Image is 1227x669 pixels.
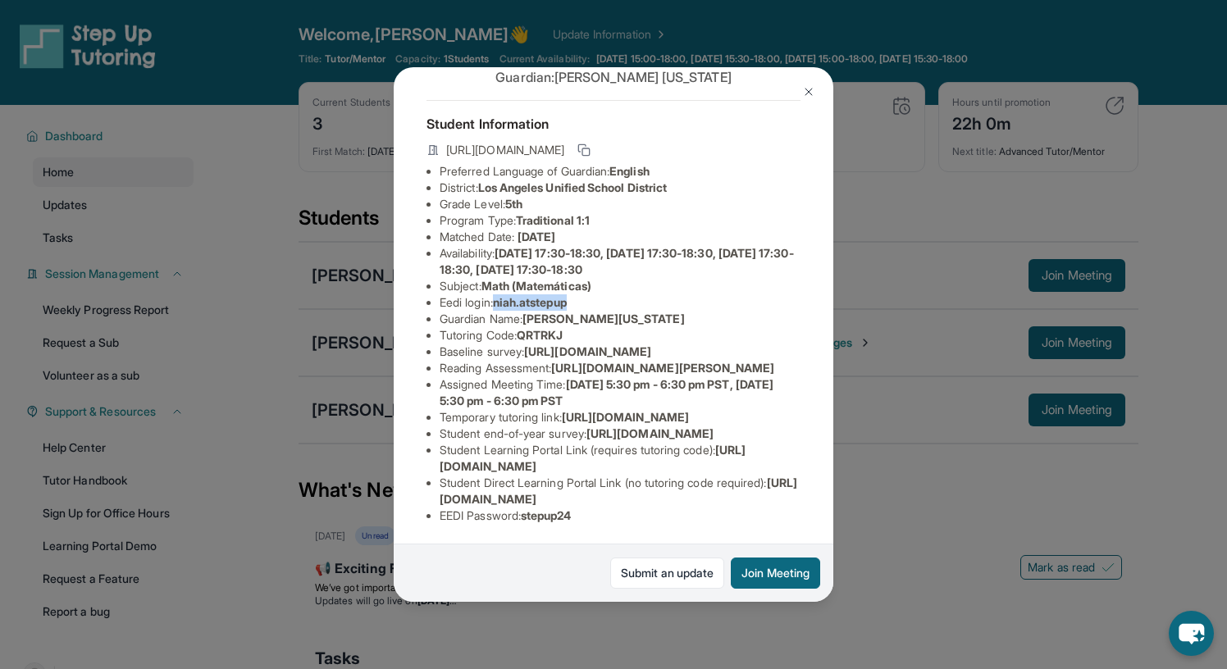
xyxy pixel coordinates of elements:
li: Grade Level: [440,196,801,212]
span: [URL][DOMAIN_NAME] [562,410,689,424]
button: chat-button [1169,611,1214,656]
button: Copy link [574,140,594,160]
li: Matched Date: [440,229,801,245]
li: Student Direct Learning Portal Link (no tutoring code required) : [440,475,801,507]
li: Student Learning Portal Link (requires tutoring code) : [440,442,801,475]
span: English [609,164,650,178]
li: Preferred Language of Guardian: [440,163,801,180]
li: Guardian Name : [440,311,801,327]
button: Join Meeting [731,557,820,589]
span: [URL][DOMAIN_NAME] [446,142,564,158]
li: District: [440,180,801,196]
li: Availability: [440,245,801,278]
span: QRTRKJ [517,328,563,342]
h4: Student Information [426,114,801,134]
span: stepup24 [521,508,572,522]
li: Program Type: [440,212,801,229]
li: Eedi login : [440,294,801,311]
span: Traditional 1:1 [516,213,590,227]
li: Tutoring Code : [440,327,801,344]
li: Temporary tutoring link : [440,409,801,426]
li: EEDI Password : [440,507,801,524]
li: Student end-of-year survey : [440,426,801,442]
span: [URL][DOMAIN_NAME] [586,426,714,440]
span: [URL][DOMAIN_NAME] [524,344,651,358]
span: [DATE] [518,230,555,243]
li: Subject : [440,278,801,294]
span: [DATE] 5:30 pm - 6:30 pm PST, [DATE] 5:30 pm - 6:30 pm PST [440,377,773,407]
li: Baseline survey : [440,344,801,360]
span: [URL][DOMAIN_NAME][PERSON_NAME] [551,361,774,375]
span: Math (Matemáticas) [481,279,591,293]
span: Los Angeles Unified School District [478,180,667,194]
span: 5th [505,197,522,211]
span: [DATE] 17:30-18:30, [DATE] 17:30-18:30, [DATE] 17:30-18:30, [DATE] 17:30-18:30 [440,246,794,276]
li: Reading Assessment : [440,360,801,376]
img: Close Icon [802,85,815,98]
span: niah.atstepup [493,295,567,309]
span: [PERSON_NAME][US_STATE] [522,312,685,325]
a: Submit an update [610,557,724,589]
li: Assigned Meeting Time : [440,376,801,409]
p: Guardian: [PERSON_NAME] [US_STATE] [426,67,801,87]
